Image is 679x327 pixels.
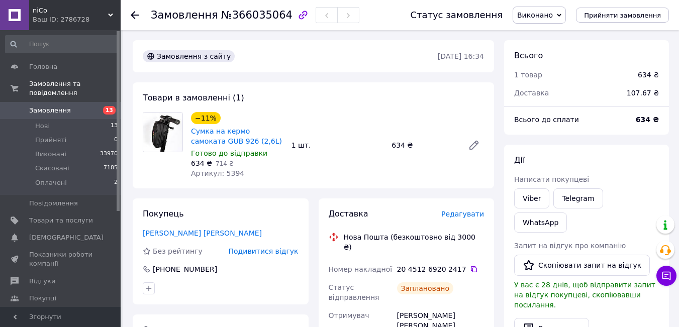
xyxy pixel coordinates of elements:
span: Оплачені [35,178,67,187]
div: Повернутися назад [131,10,139,20]
span: Відгуки [29,277,55,286]
span: Замовлення та повідомлення [29,79,121,97]
span: 2 [114,178,118,187]
span: Покупці [29,294,56,303]
div: 20 4512 6920 2417 [397,264,484,274]
span: 0 [114,136,118,145]
div: Замовлення з сайту [143,50,235,62]
div: Ваш ID: 2786728 [33,15,121,24]
a: Telegram [553,188,603,208]
span: Номер накладної [329,265,393,273]
span: Артикул: 5394 [191,169,244,177]
img: Сумка на кермо самоката GUB 926 (2,6L) [143,113,182,152]
span: 13 [103,106,116,115]
span: Готово до відправки [191,149,267,157]
span: Подивитися відгук [229,247,299,255]
span: 714 ₴ [216,160,234,167]
span: №366035064 [221,9,293,21]
span: 13 [111,122,118,131]
span: 1 товар [514,71,542,79]
div: Заплановано [397,282,454,294]
span: Запит на відгук про компанію [514,242,626,250]
div: −11% [191,112,221,124]
span: Показники роботи компанії [29,250,93,268]
a: Viber [514,188,549,208]
span: Прийняті [35,136,66,145]
button: Скопіювати запит на відгук [514,255,650,276]
span: Статус відправлення [329,283,379,301]
span: Виконані [35,150,66,159]
span: Виконано [517,11,553,19]
span: Прийняти замовлення [584,12,661,19]
time: [DATE] 16:34 [438,52,484,60]
a: [PERSON_NAME] [PERSON_NAME] [143,229,262,237]
button: Чат з покупцем [656,266,676,286]
div: Нова Пошта (безкоштовно від 3000 ₴) [341,232,487,252]
span: Нові [35,122,50,131]
span: 634 ₴ [191,159,212,167]
div: 107.67 ₴ [621,82,665,104]
span: Всього до сплати [514,116,579,124]
a: Сумка на кермо самоката GUB 926 (2,6L) [191,127,282,145]
div: 1 шт. [287,138,388,152]
span: Повідомлення [29,199,78,208]
div: 634 ₴ [387,138,460,152]
span: Головна [29,62,57,71]
span: Дії [514,155,525,165]
span: Замовлення [29,106,71,115]
span: Покупець [143,209,184,219]
span: Отримувач [329,311,369,319]
span: Доставка [329,209,368,219]
input: Пошук [5,35,119,53]
div: Статус замовлення [410,10,503,20]
span: [DEMOGRAPHIC_DATA] [29,233,104,242]
span: Всього [514,51,543,60]
span: Замовлення [151,9,218,21]
span: 7185 [104,164,118,173]
span: Редагувати [441,210,484,218]
span: 33970 [100,150,118,159]
span: У вас є 28 днів, щоб відправити запит на відгук покупцеві, скопіювавши посилання. [514,281,655,309]
button: Прийняти замовлення [576,8,669,23]
span: Написати покупцеві [514,175,589,183]
span: Доставка [514,89,549,97]
span: Скасовані [35,164,69,173]
span: Товари та послуги [29,216,93,225]
a: Редагувати [464,135,484,155]
div: [PHONE_NUMBER] [152,264,218,274]
span: Без рейтингу [153,247,203,255]
span: niCo [33,6,108,15]
a: WhatsApp [514,212,567,233]
span: Товари в замовленні (1) [143,93,244,102]
div: 634 ₴ [638,70,659,80]
b: 634 ₴ [636,116,659,124]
